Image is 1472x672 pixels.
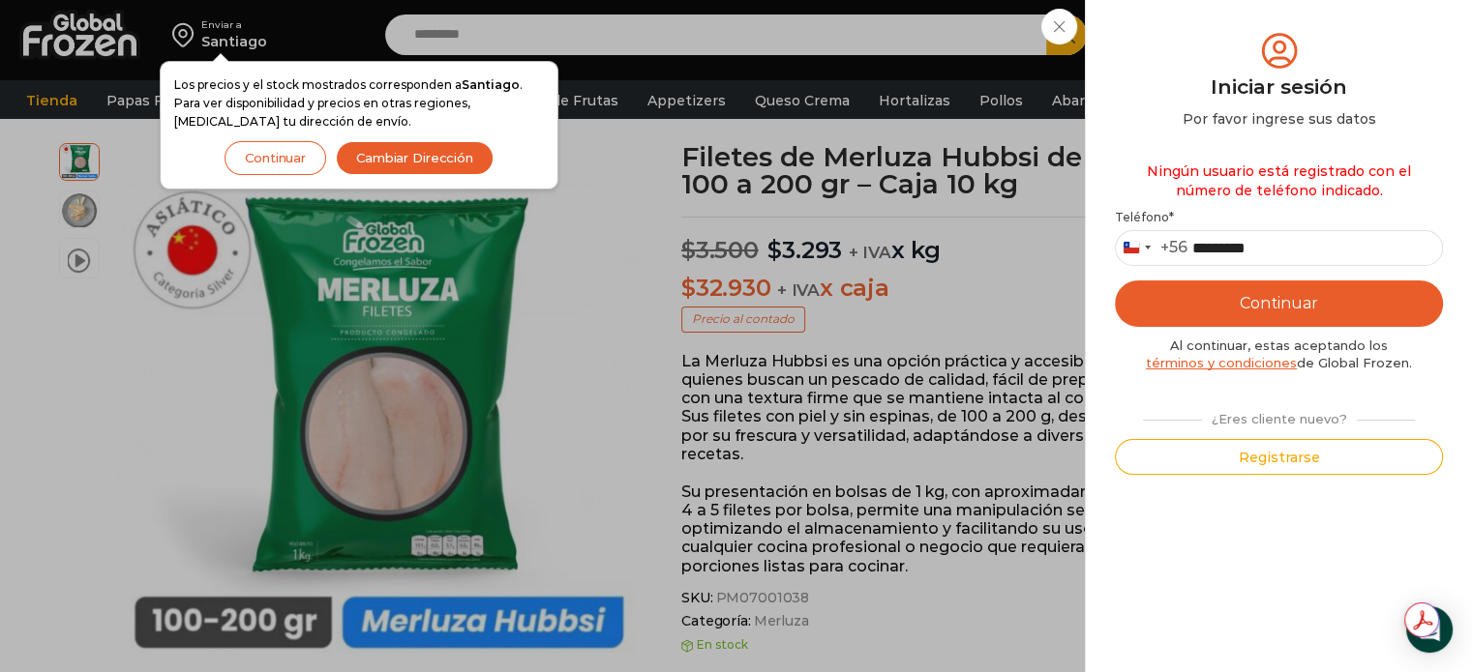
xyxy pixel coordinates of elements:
label: Teléfono [1115,210,1443,225]
strong: Santiago [462,77,520,92]
button: Registrarse [1115,439,1443,475]
div: Al continuar, estas aceptando los de Global Frozen. [1115,336,1443,372]
button: Selected country [1116,231,1187,265]
p: Los precios y el stock mostrados corresponden a . Para ver disponibilidad y precios en otras regi... [174,75,544,131]
div: Ningún usuario está registrado con el número de teléfono indicado. [1115,152,1443,210]
button: Continuar [1115,280,1443,327]
div: +56 [1160,238,1187,258]
div: Por favor ingrese sus datos [1115,109,1443,129]
a: términos y condiciones [1146,355,1297,370]
button: Cambiar Dirección [336,141,494,175]
img: tabler-icon-user-circle.svg [1257,29,1302,73]
div: Iniciar sesión [1115,73,1443,102]
button: Continuar [225,141,326,175]
div: ¿Eres cliente nuevo? [1133,403,1426,428]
